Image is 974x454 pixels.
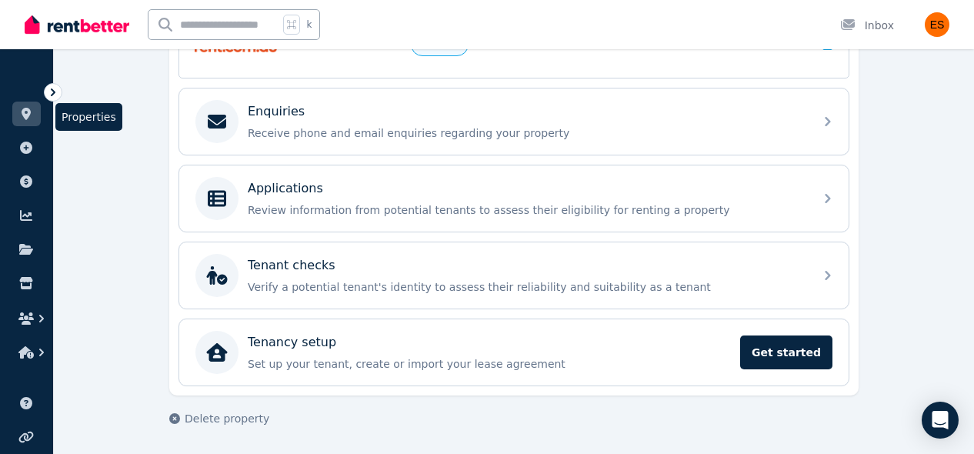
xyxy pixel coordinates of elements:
img: Evangeline Samoilov [925,12,949,37]
p: Tenant checks [248,256,335,275]
button: Delete property [169,411,269,426]
div: Inbox [840,18,894,33]
a: ApplicationsReview information from potential tenants to assess their eligibility for renting a p... [179,165,849,232]
span: Delete property [185,411,269,426]
p: Tenancy setup [248,333,336,352]
p: Verify a potential tenant's identity to assess their reliability and suitability as a tenant [248,279,805,295]
a: Tenancy setupSet up your tenant, create or import your lease agreementGet started [179,319,849,386]
div: Open Intercom Messenger [922,402,959,439]
span: k [306,18,312,31]
span: Get started [740,335,832,369]
p: Set up your tenant, create or import your lease agreement [248,356,731,372]
a: EnquiriesReceive phone and email enquiries regarding your property [179,88,849,155]
span: Properties [55,103,122,131]
a: Tenant checksVerify a potential tenant's identity to assess their reliability and suitability as ... [179,242,849,309]
p: Applications [248,179,323,198]
p: Review information from potential tenants to assess their eligibility for renting a property [248,202,805,218]
img: RentBetter [25,13,129,36]
p: Receive phone and email enquiries regarding your property [248,125,805,141]
p: Enquiries [248,102,305,121]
